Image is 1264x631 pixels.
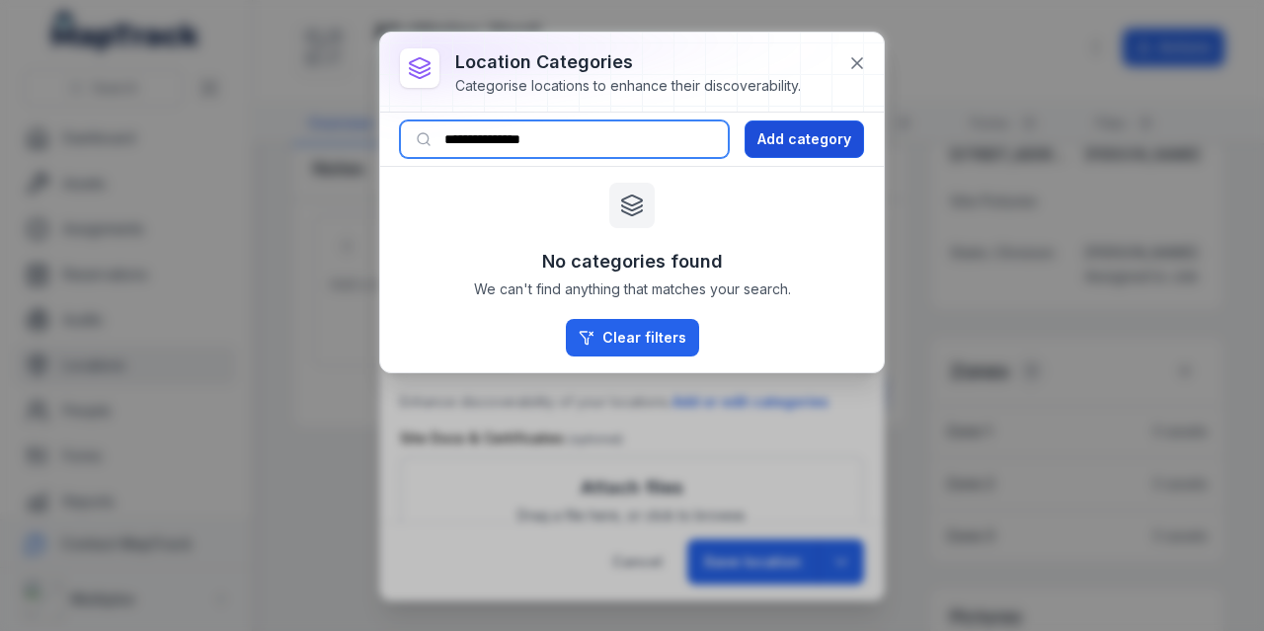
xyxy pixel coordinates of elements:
[474,279,791,299] span: We can't find anything that matches your search.
[566,319,699,356] button: Clear filters
[542,248,723,276] h3: No categories found
[455,48,801,76] h3: location categories
[455,76,801,96] div: Categorise locations to enhance their discoverability.
[745,120,864,158] button: Add category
